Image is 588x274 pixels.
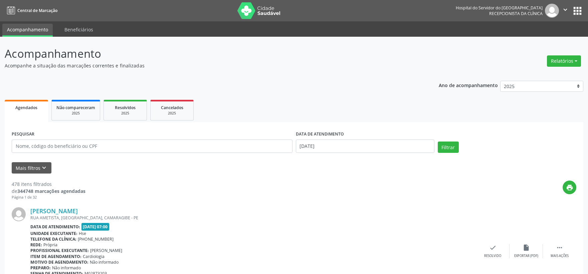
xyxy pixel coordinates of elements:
[56,111,95,116] div: 2025
[161,105,183,110] span: Cancelados
[514,254,538,258] div: Exportar (PDF)
[566,184,573,191] i: print
[563,181,576,194] button: print
[30,215,476,221] div: RUA AMETISTA, [GEOGRAPHIC_DATA], CAMARAGIBE - PE
[562,6,569,13] i: 
[484,254,501,258] div: Resolvido
[30,207,78,215] a: [PERSON_NAME]
[78,236,114,242] span: [PHONE_NUMBER]
[559,4,572,18] button: 
[12,188,85,195] div: de
[83,254,105,259] span: Cardiologia
[296,140,434,153] input: Selecione um intervalo
[115,105,136,110] span: Resolvidos
[439,81,498,89] p: Ano de acompanhamento
[456,5,543,11] div: Hospital do Servidor do [GEOGRAPHIC_DATA]
[30,259,88,265] b: Motivo de agendamento:
[155,111,189,116] div: 2025
[12,129,34,140] label: PESQUISAR
[30,242,42,248] b: Rede:
[30,265,51,271] b: Preparo:
[296,129,344,140] label: DATA DE ATENDIMENTO
[489,11,543,16] span: Recepcionista da clínica
[523,244,530,251] i: insert_drive_file
[12,181,85,188] div: 478 itens filtrados
[438,142,459,153] button: Filtrar
[30,224,80,230] b: Data de atendimento:
[90,259,119,265] span: Não informado
[109,111,142,116] div: 2025
[30,231,77,236] b: Unidade executante:
[15,105,37,110] span: Agendados
[547,55,581,67] button: Relatórios
[52,265,81,271] span: Não informado
[40,164,48,172] i: keyboard_arrow_down
[12,195,85,200] div: Página 1 de 32
[551,254,569,258] div: Mais ações
[12,140,292,153] input: Nome, código do beneficiário ou CPF
[43,242,57,248] span: Própria
[12,207,26,221] img: img
[545,4,559,18] img: img
[556,244,563,251] i: 
[17,188,85,194] strong: 344748 marcações agendadas
[56,105,95,110] span: Não compareceram
[5,5,57,16] a: Central de Marcação
[2,24,53,37] a: Acompanhamento
[489,244,497,251] i: check
[572,5,583,17] button: apps
[12,162,51,174] button: Mais filtroskeyboard_arrow_down
[60,24,98,35] a: Beneficiários
[5,45,410,62] p: Acompanhamento
[5,62,410,69] p: Acompanhe a situação das marcações correntes e finalizadas
[81,223,110,231] span: [DATE] 07:00
[30,254,81,259] b: Item de agendamento:
[17,8,57,13] span: Central de Marcação
[30,236,76,242] b: Telefone da clínica:
[90,248,122,253] span: [PERSON_NAME]
[30,248,89,253] b: Profissional executante:
[79,231,86,236] span: Hse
